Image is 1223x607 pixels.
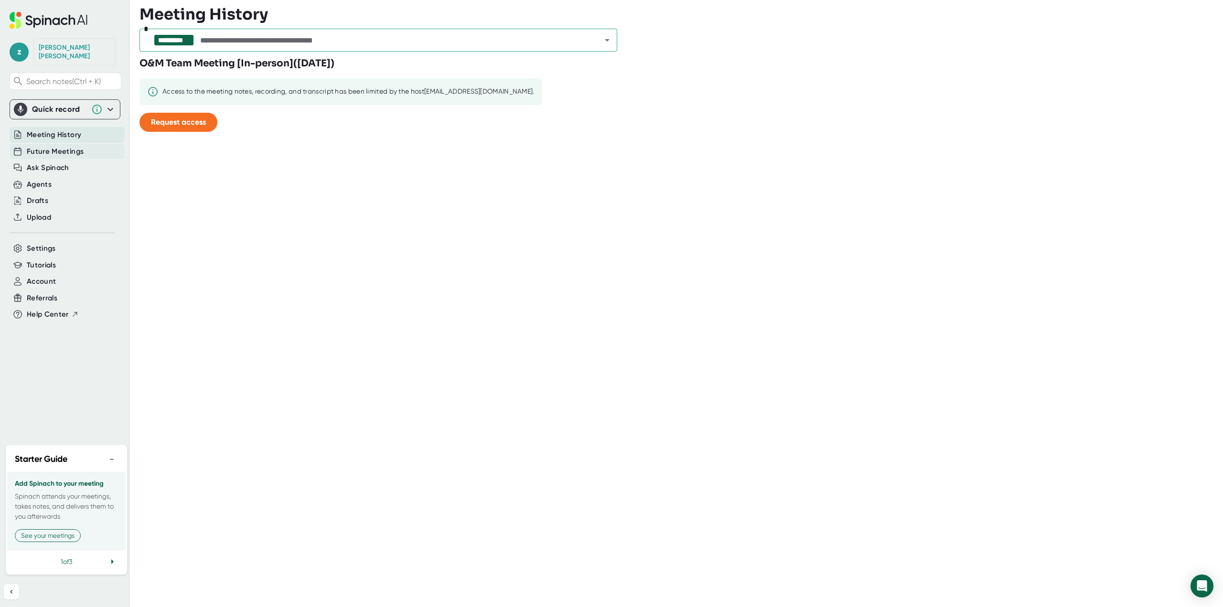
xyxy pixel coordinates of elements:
[15,491,118,522] p: Spinach attends your meetings, takes notes, and delivers them to you afterwards
[27,309,79,320] button: Help Center
[106,452,118,466] button: −
[27,276,56,287] button: Account
[14,100,116,119] div: Quick record
[4,584,19,599] button: Collapse sidebar
[27,179,52,190] button: Agents
[162,87,535,96] div: Access to the meeting notes, recording, and transcript has been limited by the host [EMAIL_ADDRES...
[61,558,72,565] span: 1 of 3
[15,453,67,466] h2: Starter Guide
[27,162,69,173] button: Ask Spinach
[10,43,29,62] span: z
[27,260,56,271] button: Tutorials
[139,56,334,71] h3: O&M Team Meeting [In-person] ( [DATE] )
[15,480,118,488] h3: Add Spinach to your meeting
[26,77,118,86] span: Search notes (Ctrl + K)
[27,293,57,304] button: Referrals
[27,212,51,223] button: Upload
[15,529,81,542] button: See your meetings
[27,243,56,254] button: Settings
[27,195,48,206] button: Drafts
[139,113,217,132] button: Request access
[27,146,84,157] button: Future Meetings
[139,5,268,23] h3: Meeting History
[601,33,614,47] button: Open
[151,117,206,127] span: Request access
[32,105,86,114] div: Quick record
[1191,575,1213,597] div: Open Intercom Messenger
[39,43,110,60] div: Zane Shockley
[27,129,81,140] button: Meeting History
[27,309,69,320] span: Help Center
